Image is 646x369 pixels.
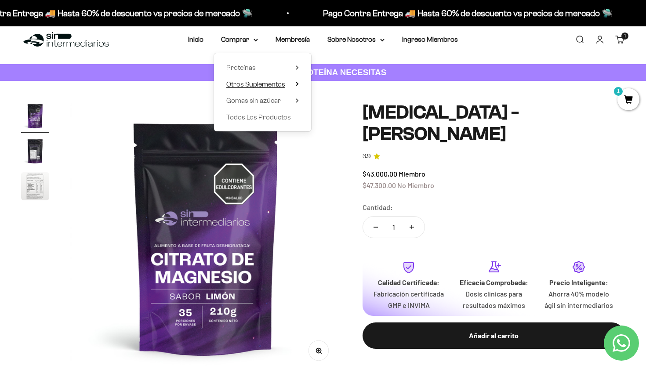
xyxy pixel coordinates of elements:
span: No Miembro [397,181,434,189]
span: Enviar [144,132,181,147]
a: Inicio [188,36,203,43]
div: Una promoción especial [11,77,182,92]
a: Membresía [276,36,310,43]
strong: Eficacia Comprobada: [460,278,528,286]
button: Ir al artículo 1 [21,102,49,133]
summary: Proteínas [226,62,299,73]
span: $43.000,00 [363,170,397,178]
a: Ingreso Miembros [402,36,458,43]
strong: Calidad Certificada: [378,278,439,286]
img: Citrato de Magnesio - Sabor Limón [21,172,49,200]
p: Pago Contra Entrega 🚚 Hasta 60% de descuento vs precios de mercado 🛸 [305,6,595,20]
span: Otros Suplementos [226,80,285,88]
button: Ir al artículo 3 [21,172,49,203]
div: Un video del producto [11,94,182,110]
span: Proteínas [226,64,256,71]
summary: Comprar [221,34,258,45]
h1: [MEDICAL_DATA] - [PERSON_NAME] [363,102,625,145]
label: Cantidad: [363,202,393,213]
span: Todos Los Productos [226,113,291,121]
div: Un mejor precio [11,112,182,127]
summary: Sobre Nosotros [327,34,385,45]
span: 1 [624,34,626,38]
button: Ir al artículo 2 [21,137,49,168]
button: Enviar [143,132,182,147]
img: Citrato de Magnesio - Sabor Limón [21,137,49,165]
span: $47.300,00 [363,181,396,189]
p: ¿Qué te haría sentir más seguro de comprar este producto? [11,14,182,34]
button: Aumentar cantidad [399,217,425,238]
summary: Gomas sin azúcar [226,95,299,106]
span: 3.9 [363,152,371,161]
strong: CUANTA PROTEÍNA NECESITAS [260,68,387,77]
img: Citrato de Magnesio - Sabor Limón [21,102,49,130]
a: 1 [617,95,639,105]
p: Fabricación certificada GMP e INVIMA [373,288,444,311]
span: Miembro [399,170,425,178]
button: Reducir cantidad [363,217,388,238]
p: Dosis clínicas para resultados máximos [458,288,530,311]
summary: Otros Suplementos [226,79,299,90]
a: 3.93.9 de 5.0 estrellas [363,152,625,161]
span: Gomas sin azúcar [226,97,281,104]
p: Ahorra 40% modelo ágil sin intermediarios [543,288,614,311]
mark: 1 [613,86,624,97]
button: Añadir al carrito [363,322,625,349]
div: Añadir al carrito [380,330,607,341]
div: Más información sobre los ingredientes [11,42,182,57]
strong: Precio Inteligente: [549,278,608,286]
div: Reseñas de otros clientes [11,59,182,75]
a: Todos Los Productos [226,112,299,123]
